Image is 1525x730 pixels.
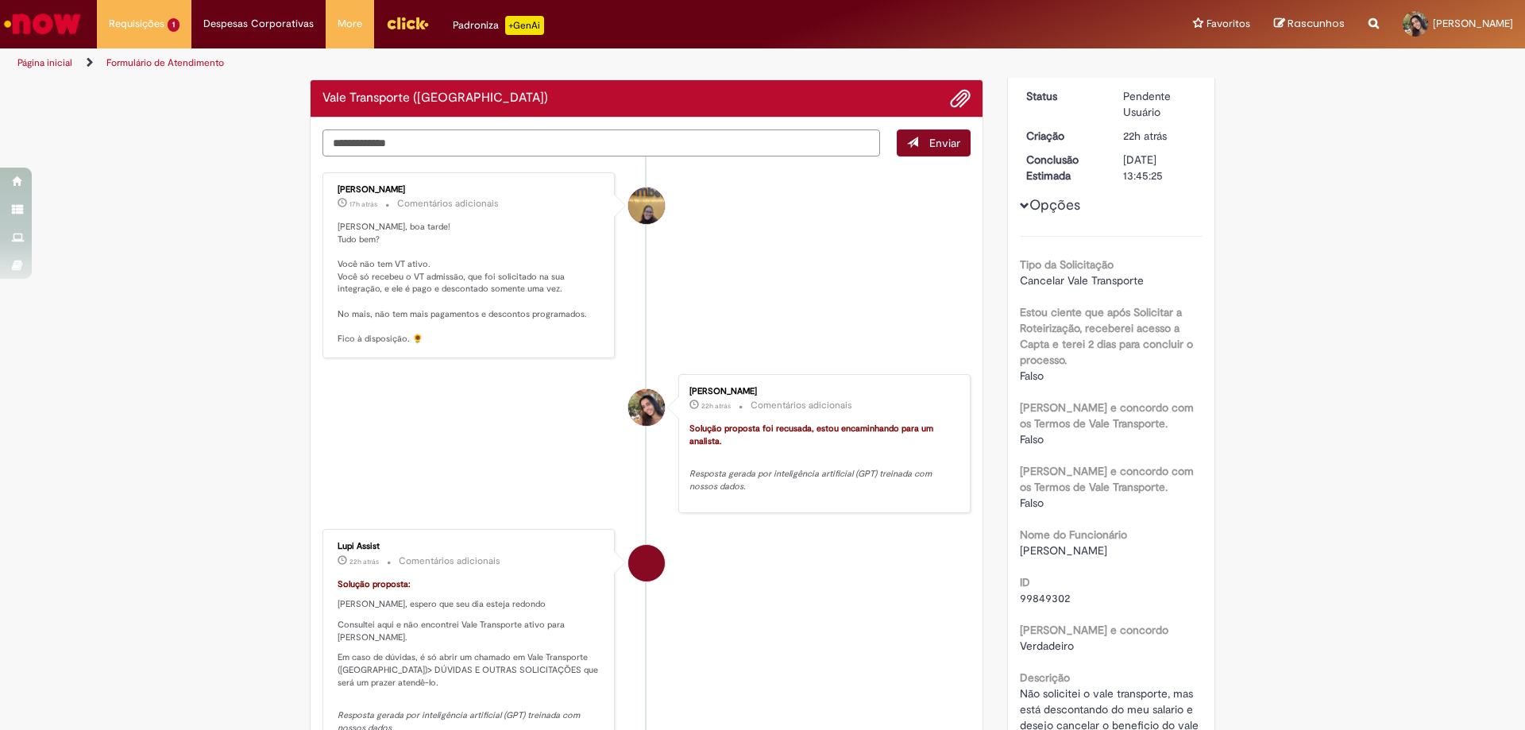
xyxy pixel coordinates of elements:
span: Despesas Corporativas [203,16,314,32]
span: [PERSON_NAME] [1433,17,1513,30]
span: 1 [168,18,180,32]
div: 28/08/2025 09:44:42 [1123,128,1197,144]
span: Verdadeiro [1020,639,1074,653]
span: 22h atrás [701,401,731,411]
span: Favoritos [1206,16,1250,32]
time: 28/08/2025 15:15:30 [349,199,377,209]
div: [DATE] 13:45:25 [1123,152,1197,183]
h2: Vale Transporte (VT) Histórico de tíquete [322,91,548,106]
p: Em caso de dúvidas, é só abrir um chamado em Vale Transporte ([GEOGRAPHIC_DATA])> DÚVIDAS E OUTRA... [338,651,602,689]
b: [PERSON_NAME] e concordo com os Termos de Vale Transporte. [1020,464,1194,494]
b: Estou ciente que após Solicitar a Roteirização, receberei acesso a Capta e terei 2 dias para conc... [1020,305,1193,367]
b: [PERSON_NAME] e concordo com os Termos de Vale Transporte. [1020,400,1194,431]
time: 28/08/2025 09:44:42 [1123,129,1167,143]
a: Página inicial [17,56,72,69]
b: [PERSON_NAME] e concordo [1020,623,1168,637]
div: Pendente Usuário [1123,88,1197,120]
button: Enviar [897,129,971,156]
span: Cancelar Vale Transporte [1020,273,1144,288]
em: Resposta gerada por inteligência artificial (GPT) treinada com nossos dados. [689,468,934,492]
div: Lupi Assist [338,542,602,551]
div: Lupi Assist [628,545,665,581]
span: Requisições [109,16,164,32]
p: Consultei aqui e não encontrei Vale Transporte ativo para [PERSON_NAME]. [338,619,602,643]
span: 99849302 [1020,591,1070,605]
span: Falso [1020,496,1044,510]
b: Descrição [1020,670,1070,685]
b: ID [1020,575,1030,589]
img: click_logo_yellow_360x200.png [386,11,429,35]
textarea: Digite sua mensagem aqui... [322,129,880,156]
span: 22h atrás [1123,129,1167,143]
dt: Criação [1014,128,1112,144]
span: More [338,16,362,32]
span: Rascunhos [1288,16,1345,31]
div: [PERSON_NAME] [689,387,954,396]
div: Padroniza [453,16,544,35]
span: Falso [1020,369,1044,383]
p: +GenAi [505,16,544,35]
time: 28/08/2025 09:45:25 [701,401,731,411]
small: Comentários adicionais [397,197,499,211]
img: ServiceNow [2,8,83,40]
dt: Status [1014,88,1112,104]
span: 22h atrás [349,557,379,566]
span: Falso [1020,432,1044,446]
div: [PERSON_NAME] [338,185,602,195]
span: 17h atrás [349,199,377,209]
b: Nome do Funcionário [1020,527,1127,542]
b: Tipo da Solicitação [1020,257,1114,272]
time: 28/08/2025 09:44:51 [349,557,379,566]
p: [PERSON_NAME], espero que seu dia esteja redondo [338,598,602,611]
span: [PERSON_NAME] [1020,543,1107,558]
p: [PERSON_NAME], boa tarde! Tudo bem? Você não tem VT ativo. Você só recebeu o VT admissão, que foi... [338,221,602,346]
small: Comentários adicionais [399,554,500,568]
font: Solução proposta: [338,578,411,590]
button: Adicionar anexos [950,88,971,109]
ul: Trilhas de página [12,48,1005,78]
small: Comentários adicionais [751,399,852,412]
div: Amanda De Campos Gomes Do Nascimento [628,187,665,224]
dt: Conclusão Estimada [1014,152,1112,183]
a: Formulário de Atendimento [106,56,224,69]
font: Solução proposta foi recusada, estou encaminhando para um analista. [689,423,936,447]
a: Rascunhos [1274,17,1345,32]
div: Manoela Andrade Campos [628,389,665,426]
span: Enviar [929,136,960,150]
